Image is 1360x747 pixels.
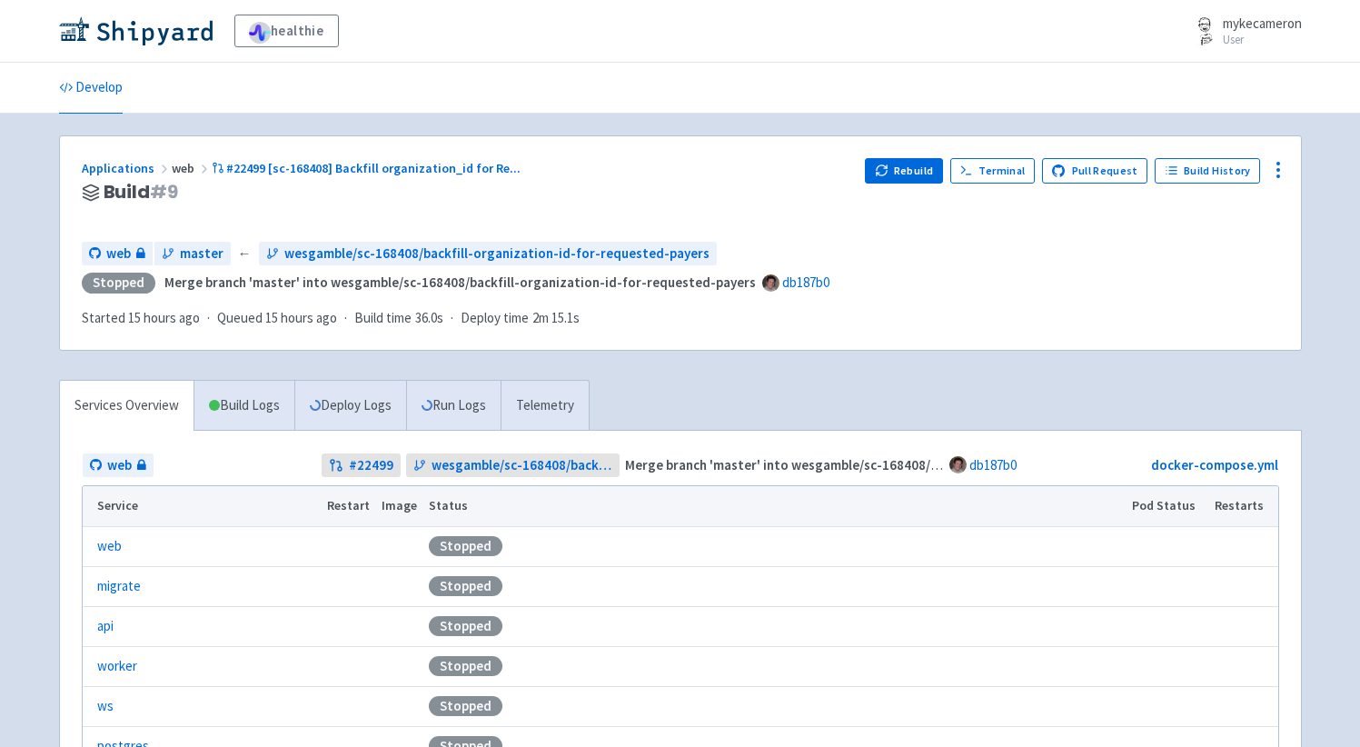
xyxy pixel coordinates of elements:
div: · · · [82,308,591,329]
span: web [172,160,212,176]
button: Rebuild [865,158,943,184]
a: Terminal [950,158,1035,184]
div: Stopped [429,616,502,636]
span: master [180,244,223,264]
strong: # 22499 [349,455,393,476]
th: Status [422,486,1126,526]
small: User [1223,34,1302,45]
span: wesgamble/sc-168408/backfill-organization-id-for-requested-payers [284,244,710,264]
a: Build Logs [194,381,294,431]
div: Stopped [429,696,502,716]
a: Build History [1155,158,1260,184]
span: web [107,455,132,476]
a: db187b0 [782,274,829,291]
th: Restart [322,486,376,526]
a: worker [97,656,137,677]
img: Shipyard logo [59,16,213,45]
a: api [97,616,114,637]
span: Build time [354,308,412,329]
a: healthie [234,15,339,47]
span: Build [104,182,178,203]
a: #22499 [sc-168408] Backfill organization_id for Re... [212,160,524,176]
div: Stopped [429,536,502,556]
a: Telemetry [501,381,589,431]
span: Started [82,309,200,326]
a: Applications [82,160,172,176]
a: Develop [59,63,123,114]
div: Stopped [429,656,502,676]
a: Services Overview [60,381,194,431]
th: Restarts [1208,486,1277,526]
time: 15 hours ago [265,309,337,326]
a: ws [97,696,114,717]
span: 2m 15.1s [532,308,580,329]
a: Pull Request [1042,158,1148,184]
a: #22499 [322,453,401,478]
th: Service [83,486,322,526]
a: wesgamble/sc-168408/backfill-organization-id-for-requested-payers [259,242,717,266]
strong: Merge branch 'master' into wesgamble/sc-168408/backfill-organization-id-for-requested-payers [625,456,1216,473]
time: 15 hours ago [128,309,200,326]
span: wesgamble/sc-168408/backfill-organization-id-for-requested-payers [432,455,612,476]
span: Deploy time [461,308,529,329]
th: Pod Status [1126,486,1208,526]
span: web [106,244,131,264]
a: web [82,242,153,266]
span: #22499 [sc-168408] Backfill organization_id for Re ... [226,160,521,176]
a: mykecameron User [1176,16,1302,45]
a: web [97,536,122,557]
div: Stopped [82,273,155,294]
span: Queued [217,309,337,326]
a: Deploy Logs [294,381,406,431]
a: web [83,453,154,478]
a: Run Logs [406,381,501,431]
a: master [154,242,231,266]
th: Image [375,486,422,526]
a: wesgamble/sc-168408/backfill-organization-id-for-requested-payers [406,453,620,478]
span: # 9 [150,179,178,204]
strong: Merge branch 'master' into wesgamble/sc-168408/backfill-organization-id-for-requested-payers [164,274,756,291]
div: Stopped [429,576,502,596]
span: ← [238,244,252,264]
a: docker-compose.yml [1151,456,1278,473]
span: mykecameron [1223,15,1302,32]
a: db187b0 [969,456,1017,473]
span: 36.0s [415,308,443,329]
a: migrate [97,576,141,597]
